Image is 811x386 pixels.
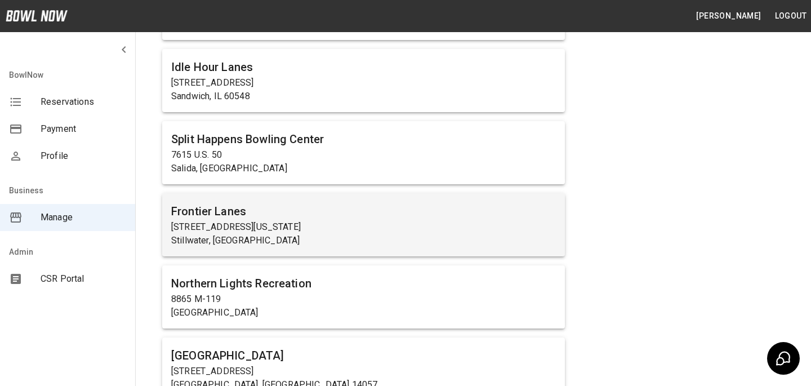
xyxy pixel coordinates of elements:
p: 7615 U.S. 50 [171,148,556,162]
img: logo [6,10,68,21]
h6: Northern Lights Recreation [171,274,556,292]
p: [STREET_ADDRESS] [171,365,556,378]
p: Stillwater, [GEOGRAPHIC_DATA] [171,234,556,247]
h6: [GEOGRAPHIC_DATA] [171,347,556,365]
button: Logout [770,6,811,26]
p: [GEOGRAPHIC_DATA] [171,306,556,320]
span: Profile [41,149,126,163]
p: Salida, [GEOGRAPHIC_DATA] [171,162,556,175]
h6: Frontier Lanes [171,202,556,220]
h6: Split Happens Bowling Center [171,130,556,148]
p: [STREET_ADDRESS] [171,76,556,90]
button: [PERSON_NAME] [692,6,765,26]
p: [STREET_ADDRESS][US_STATE] [171,220,556,234]
span: Manage [41,211,126,224]
span: Reservations [41,95,126,109]
p: 8865 M-119 [171,292,556,306]
span: CSR Portal [41,272,126,286]
span: Payment [41,122,126,136]
h6: Idle Hour Lanes [171,58,556,76]
p: Sandwich, IL 60548 [171,90,556,103]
